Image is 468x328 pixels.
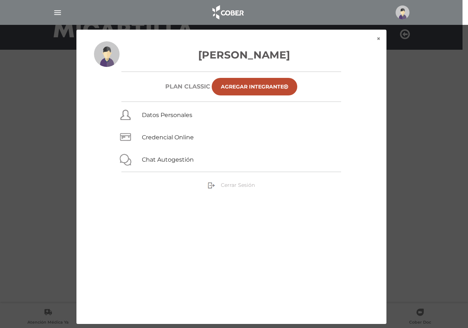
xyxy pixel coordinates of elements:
[221,182,255,188] span: Cerrar Sesión
[53,8,62,17] img: Cober_menu-lines-white.svg
[212,78,297,95] a: Agregar Integrante
[165,83,210,90] h6: Plan Classic
[208,181,255,188] a: Cerrar Sesión
[208,182,215,189] img: sign-out.png
[142,112,192,118] a: Datos Personales
[142,134,194,141] a: Credencial Online
[94,47,369,63] h3: [PERSON_NAME]
[142,156,194,163] a: Chat Autogestión
[208,4,247,21] img: logo_cober_home-white.png
[94,41,120,67] img: profile-placeholder.svg
[371,30,386,48] button: ×
[396,5,409,19] img: profile-placeholder.svg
